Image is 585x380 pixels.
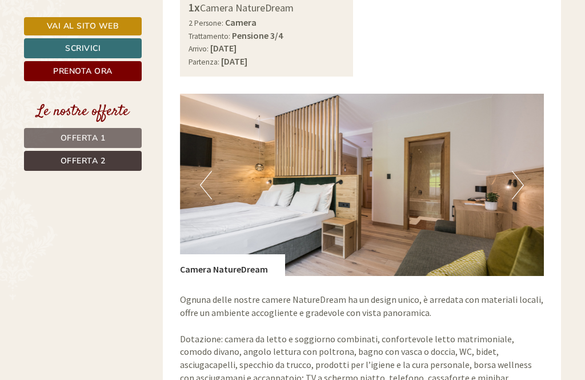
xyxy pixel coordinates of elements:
div: Buon giorno, come possiamo aiutarla? [9,31,174,66]
b: Camera [225,17,257,28]
button: Next [512,171,524,199]
div: domenica [154,9,211,28]
a: Vai al sito web [24,17,142,35]
div: [GEOGRAPHIC_DATA] [17,33,168,42]
small: Arrivo: [189,44,209,54]
div: Le nostre offerte [24,101,142,122]
small: 2 Persone: [189,18,223,28]
small: Partenza: [189,57,219,67]
small: Trattamento: [189,31,230,41]
button: Invia [306,301,365,321]
button: Previous [200,171,212,199]
img: image [180,94,544,276]
a: Scrivici [24,38,142,58]
span: Offerta 1 [61,133,106,143]
small: 11:14 [17,55,168,63]
a: Prenota ora [24,61,142,81]
b: Pensione 3/4 [232,30,283,41]
div: Camera NatureDream [180,254,285,276]
b: [DATE] [221,55,247,67]
b: [DATE] [210,42,237,54]
span: Offerta 2 [61,155,106,166]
